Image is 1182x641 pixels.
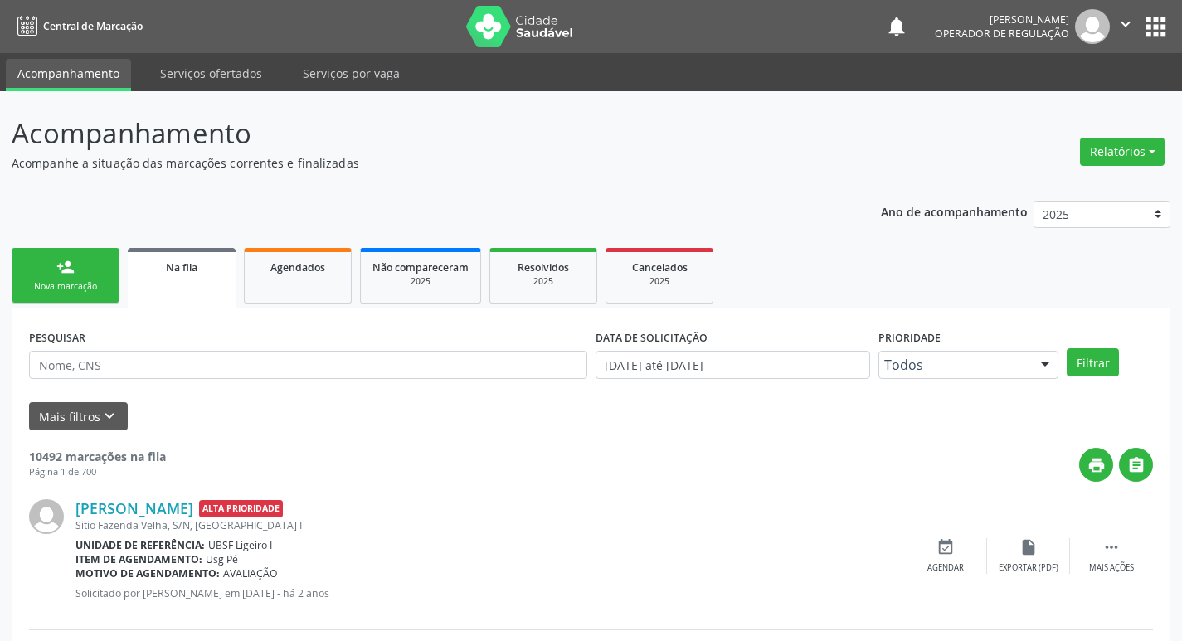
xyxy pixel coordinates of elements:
p: Ano de acompanhamento [881,201,1028,221]
button:  [1110,9,1141,44]
button: Mais filtroskeyboard_arrow_down [29,402,128,431]
button: notifications [885,15,908,38]
p: Acompanhamento [12,113,823,154]
b: Item de agendamento: [75,552,202,566]
span: Não compareceram [372,260,469,274]
img: img [1075,9,1110,44]
input: Selecione um intervalo [596,351,870,379]
label: Prioridade [878,325,941,351]
span: Usg Pé [206,552,238,566]
i: insert_drive_file [1019,538,1038,556]
span: Resolvidos [518,260,569,274]
span: AVALIAÇÃO [223,566,278,580]
i:  [1116,15,1135,33]
div: Agendar [927,562,964,574]
button: Relatórios [1080,138,1165,166]
span: Agendados [270,260,325,274]
i: event_available [936,538,955,556]
input: Nome, CNS [29,351,587,379]
b: Unidade de referência: [75,538,205,552]
div: Página 1 de 700 [29,465,166,479]
label: DATA DE SOLICITAÇÃO [596,325,708,351]
button:  [1119,448,1153,482]
i:  [1127,456,1146,474]
a: Central de Marcação [12,12,143,40]
span: Central de Marcação [43,19,143,33]
i: keyboard_arrow_down [100,407,119,425]
a: Acompanhamento [6,59,131,91]
div: Sitio Fazenda Velha, S/N, [GEOGRAPHIC_DATA] I [75,518,904,532]
button: Filtrar [1067,348,1119,376]
div: Nova marcação [24,280,107,293]
a: Serviços por vaga [291,59,411,88]
i: print [1087,456,1106,474]
span: Cancelados [632,260,688,274]
p: Solicitado por [PERSON_NAME] em [DATE] - há 2 anos [75,586,904,600]
div: 2025 [618,275,701,288]
span: Todos [884,357,1025,373]
b: Motivo de agendamento: [75,566,220,580]
div: person_add [56,258,75,276]
strong: 10492 marcações na fila [29,449,166,464]
div: [PERSON_NAME] [935,12,1069,27]
p: Acompanhe a situação das marcações correntes e finalizadas [12,154,823,172]
a: Serviços ofertados [148,59,274,88]
i:  [1102,538,1121,556]
div: 2025 [502,275,585,288]
span: Operador de regulação [935,27,1069,41]
label: PESQUISAR [29,325,85,351]
div: 2025 [372,275,469,288]
span: Alta Prioridade [199,500,283,517]
div: Exportar (PDF) [999,562,1058,574]
a: [PERSON_NAME] [75,499,193,517]
img: img [29,499,64,534]
button: apps [1141,12,1170,41]
span: UBSF Ligeiro I [208,538,272,552]
button: print [1079,448,1113,482]
div: Mais ações [1089,562,1134,574]
span: Na fila [166,260,197,274]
